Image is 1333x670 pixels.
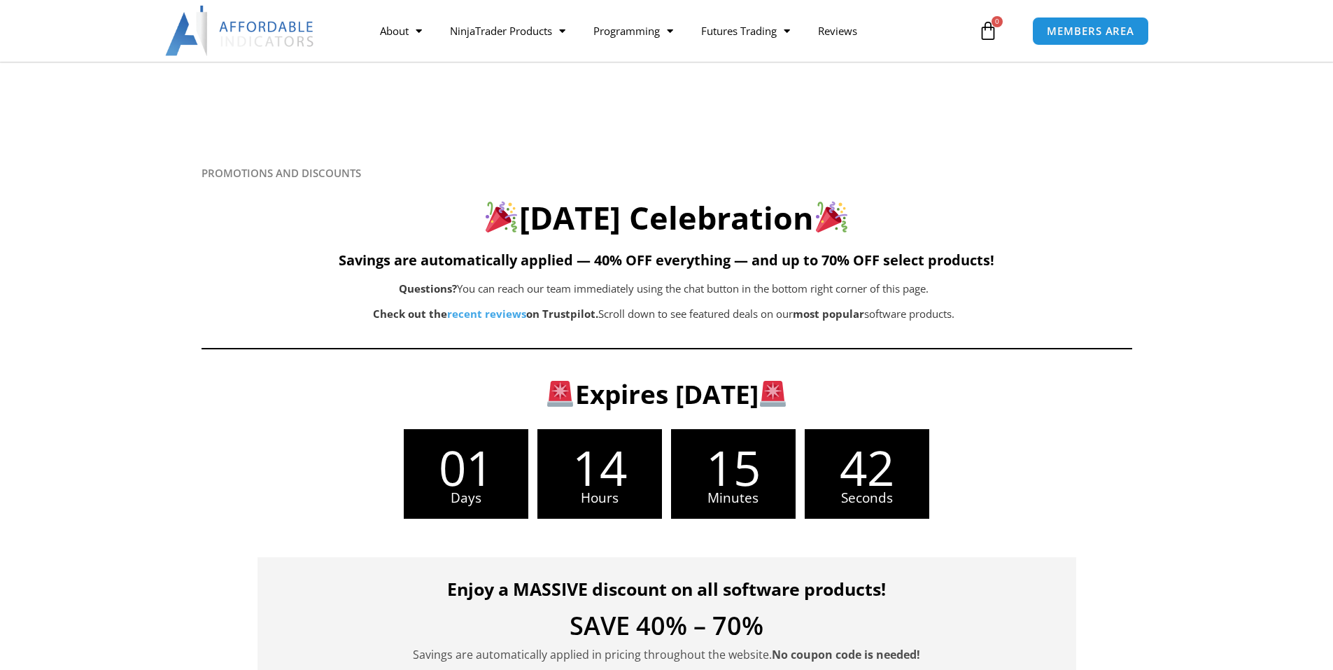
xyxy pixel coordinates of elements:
span: 15 [671,443,796,491]
a: NinjaTrader Products [436,15,579,47]
a: Reviews [804,15,871,47]
a: Programming [579,15,687,47]
b: most popular [793,307,864,321]
a: Futures Trading [687,15,804,47]
strong: Check out the on Trustpilot. [373,307,598,321]
a: recent reviews [447,307,526,321]
span: MEMBERS AREA [1047,26,1134,36]
h3: Expires [DATE] [275,377,1059,411]
span: Days [404,491,528,505]
img: 🎉 [816,201,847,232]
a: About [366,15,436,47]
p: You can reach our team immediately using the chat button in the bottom right corner of this page. [271,279,1057,299]
b: Questions? [399,281,457,295]
h2: [DATE] Celebration [202,197,1132,239]
span: 42 [805,443,929,491]
span: Minutes [671,491,796,505]
h4: SAVE 40% – 70% [278,613,1055,638]
span: 01 [404,443,528,491]
h5: Savings are automatically applied — 40% OFF everything — and up to 70% OFF select products! [202,252,1132,269]
strong: No coupon code is needed! [772,647,920,662]
p: Savings are automatically applied in pricing throughout the website. [278,645,1055,664]
img: 🚨 [760,381,786,407]
h6: PROMOTIONS AND DISCOUNTS [202,167,1132,180]
span: 14 [537,443,662,491]
span: Seconds [805,491,929,505]
img: LogoAI | Affordable Indicators – NinjaTrader [165,6,316,56]
h4: Enjoy a MASSIVE discount on all software products! [278,578,1055,599]
img: 🚨 [547,381,573,407]
span: 0 [992,16,1003,27]
p: Scroll down to see featured deals on our software products. [271,305,1057,324]
a: 0 [957,11,1019,51]
span: Hours [537,491,662,505]
a: MEMBERS AREA [1032,17,1149,46]
nav: Menu [366,15,975,47]
img: 🎉 [486,201,517,232]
